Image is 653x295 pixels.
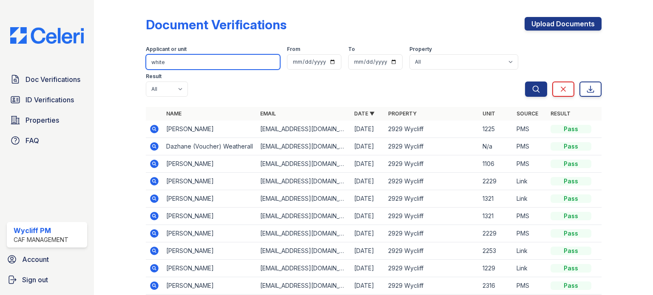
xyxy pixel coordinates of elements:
td: [PERSON_NAME] [163,242,257,260]
a: Sign out [3,271,91,288]
td: [DATE] [351,190,385,208]
td: 2929 Wycliff [385,121,479,138]
a: Name [166,110,182,117]
div: Pass [551,264,591,273]
a: Property [388,110,417,117]
td: [EMAIL_ADDRESS][DOMAIN_NAME] [257,225,351,242]
td: [DATE] [351,138,385,155]
td: PMS [513,138,547,155]
span: ID Verifications [26,95,74,105]
div: Wycliff PM [14,225,68,236]
td: PMS [513,277,547,295]
label: Applicant or unit [146,46,187,53]
td: PMS [513,155,547,173]
td: [DATE] [351,173,385,190]
td: 1321 [479,190,513,208]
a: Account [3,251,91,268]
span: Properties [26,115,59,125]
a: Email [260,110,276,117]
div: Pass [551,194,591,203]
td: [DATE] [351,155,385,173]
span: Doc Verifications [26,74,80,84]
td: Link [513,173,547,190]
a: Date ▼ [354,110,375,117]
td: 2929 Wycliff [385,225,479,242]
div: Pass [551,177,591,185]
td: [EMAIL_ADDRESS][DOMAIN_NAME] [257,173,351,190]
td: [EMAIL_ADDRESS][DOMAIN_NAME] [257,190,351,208]
img: CE_Logo_Blue-a8612792a0a2168367f1c8372b55b34899dd931a85d93a1a3d3e32e68fde9ad4.png [3,27,91,44]
td: [DATE] [351,260,385,277]
span: Account [22,254,49,264]
a: Unit [483,110,495,117]
td: 1225 [479,121,513,138]
td: 2316 [479,277,513,295]
td: 2929 Wycliff [385,138,479,155]
a: Result [551,110,571,117]
td: Link [513,190,547,208]
td: [EMAIL_ADDRESS][DOMAIN_NAME] [257,121,351,138]
div: Pass [551,212,591,220]
td: 2929 Wycliff [385,208,479,225]
label: Result [146,73,162,80]
td: [PERSON_NAME] [163,173,257,190]
div: Pass [551,247,591,255]
td: Dazhane (Voucher) Weatherall [163,138,257,155]
td: PMS [513,225,547,242]
td: [EMAIL_ADDRESS][DOMAIN_NAME] [257,242,351,260]
div: Pass [551,142,591,151]
div: Pass [551,281,591,290]
td: [DATE] [351,208,385,225]
a: Source [517,110,538,117]
td: 2929 Wycliff [385,277,479,295]
td: PMS [513,121,547,138]
div: Pass [551,229,591,238]
td: N/a [479,138,513,155]
td: [PERSON_NAME] [163,190,257,208]
label: To [348,46,355,53]
td: 2253 [479,242,513,260]
td: [EMAIL_ADDRESS][DOMAIN_NAME] [257,260,351,277]
td: [PERSON_NAME] [163,121,257,138]
td: 1321 [479,208,513,225]
label: Property [409,46,432,53]
td: [PERSON_NAME] [163,155,257,173]
td: Link [513,242,547,260]
td: [EMAIL_ADDRESS][DOMAIN_NAME] [257,155,351,173]
td: [DATE] [351,225,385,242]
td: 2929 Wycliff [385,242,479,260]
td: 1106 [479,155,513,173]
td: [EMAIL_ADDRESS][DOMAIN_NAME] [257,277,351,295]
td: 2229 [479,225,513,242]
span: Sign out [22,275,48,285]
td: [PERSON_NAME] [163,260,257,277]
td: [PERSON_NAME] [163,208,257,225]
td: Link [513,260,547,277]
a: ID Verifications [7,91,87,108]
label: From [287,46,300,53]
td: [EMAIL_ADDRESS][DOMAIN_NAME] [257,138,351,155]
td: [DATE] [351,242,385,260]
td: 2929 Wycliff [385,155,479,173]
a: Upload Documents [525,17,602,31]
span: FAQ [26,135,39,146]
a: Doc Verifications [7,71,87,88]
a: Properties [7,112,87,129]
td: 2929 Wycliff [385,173,479,190]
a: FAQ [7,132,87,149]
div: Pass [551,160,591,168]
input: Search by name, email, or unit number [146,54,280,70]
td: PMS [513,208,547,225]
td: [PERSON_NAME] [163,277,257,295]
td: 2929 Wycliff [385,260,479,277]
td: [DATE] [351,121,385,138]
div: CAF Management [14,236,68,244]
div: Document Verifications [146,17,287,32]
td: 1229 [479,260,513,277]
td: [EMAIL_ADDRESS][DOMAIN_NAME] [257,208,351,225]
td: 2229 [479,173,513,190]
td: 2929 Wycliff [385,190,479,208]
div: Pass [551,125,591,133]
td: [PERSON_NAME] [163,225,257,242]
